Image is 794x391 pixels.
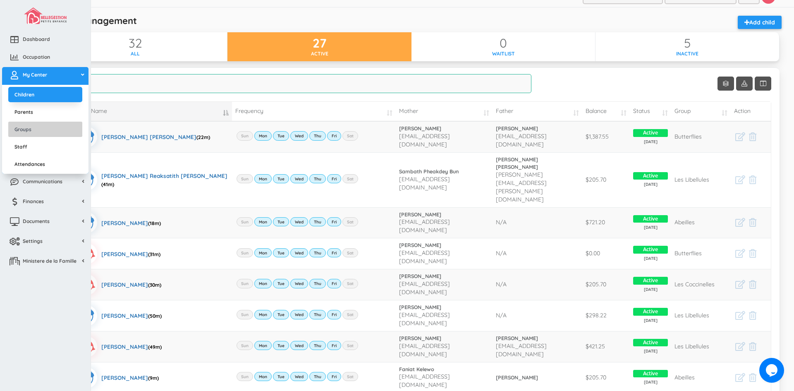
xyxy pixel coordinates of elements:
a: [PERSON_NAME] [PERSON_NAME](22m) [77,127,210,147]
label: Thu [309,131,326,140]
a: Children [8,87,82,102]
div: 27 [227,36,411,50]
a: [PERSON_NAME] [496,335,579,342]
label: Tue [273,217,289,226]
span: [EMAIL_ADDRESS][DOMAIN_NAME] [399,311,450,327]
span: (50m) [148,313,162,319]
a: [PERSON_NAME] [399,273,489,280]
td: Butterflies [671,121,731,152]
label: Wed [290,131,308,140]
label: Thu [309,279,326,288]
a: [PERSON_NAME](18m) [77,212,161,233]
div: [PERSON_NAME] [101,305,162,326]
td: Mother: activate to sort column ascending [396,102,492,121]
label: Fri [327,372,341,381]
span: My Center [23,71,47,78]
label: Wed [290,217,308,226]
span: Finances [23,198,44,205]
a: Add child [738,16,782,29]
span: Communications [23,178,62,185]
span: Active [633,246,668,254]
label: Mon [254,279,272,288]
div: inactive [595,50,779,57]
div: all [43,50,227,57]
td: N/A [493,207,582,238]
label: Tue [273,131,289,140]
label: Tue [273,279,289,288]
label: Sat [342,341,358,350]
span: Active [633,215,668,223]
td: $205.70 [582,152,630,207]
label: Sun [237,248,253,257]
a: Ministere de la Famille [2,253,88,271]
label: Fri [327,248,341,257]
label: Tue [273,372,289,381]
label: Sun [237,310,253,319]
span: [EMAIL_ADDRESS][DOMAIN_NAME] [399,175,450,191]
div: 5 [595,36,779,50]
td: Frequency: activate to sort column ascending [232,102,396,121]
span: (9m) [148,375,159,381]
span: [EMAIL_ADDRESS][DOMAIN_NAME] [399,249,450,265]
label: Sun [237,341,253,350]
input: Search... [52,74,531,93]
span: Documents [23,218,50,225]
span: [EMAIL_ADDRESS][DOMAIN_NAME] [399,342,450,358]
span: (49m) [148,344,162,350]
span: Active [633,308,668,316]
span: Settings [23,237,43,245]
span: [DATE] [633,287,668,293]
span: Active [633,370,668,378]
span: [EMAIL_ADDRESS][DOMAIN_NAME] [399,218,450,234]
img: image [24,7,66,24]
span: Active [633,129,668,137]
label: Tue [273,248,289,257]
label: Sun [237,217,253,226]
label: Wed [290,248,308,257]
a: Dashboard [2,31,88,49]
a: [PERSON_NAME] [PERSON_NAME] [496,156,579,171]
label: Wed [290,174,308,183]
a: Communications [2,174,88,192]
td: Butterflies [671,238,731,269]
span: (31m) [148,251,160,257]
label: Sun [237,174,253,183]
span: (18m) [148,220,161,226]
a: [PERSON_NAME] [399,125,489,132]
td: $298.22 [582,300,630,331]
label: Mon [254,372,272,381]
a: [PERSON_NAME](9m) [77,367,159,388]
a: Settings [2,233,88,251]
label: Mon [254,131,272,140]
td: N/A [493,300,582,331]
label: Sat [342,279,358,288]
label: Sat [342,310,358,319]
label: Sat [342,217,358,226]
label: Thu [309,174,326,183]
td: $1,387.55 [582,121,630,152]
label: Fri [327,217,341,226]
td: $421.25 [582,331,630,362]
div: active [227,50,411,57]
a: Parents [8,104,82,120]
span: Occupation [23,53,50,60]
label: Wed [290,341,308,350]
span: Dashboard [23,36,50,43]
span: Active [633,339,668,347]
a: Attendances [8,156,82,172]
label: Thu [309,248,326,257]
a: [PERSON_NAME](31m) [77,243,160,264]
a: [PERSON_NAME] [399,211,489,218]
span: [DATE] [633,182,668,187]
label: Sun [237,372,253,381]
span: Active [633,277,668,285]
label: Tue [273,174,289,183]
a: [PERSON_NAME] [496,374,579,381]
span: [DATE] [633,225,668,230]
label: Thu [309,217,326,226]
span: Ministere de la Famille [23,257,77,264]
td: Group: activate to sort column ascending [671,102,731,121]
td: Balance: activate to sort column ascending [582,102,630,121]
span: Active [633,172,668,180]
label: Fri [327,341,341,350]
